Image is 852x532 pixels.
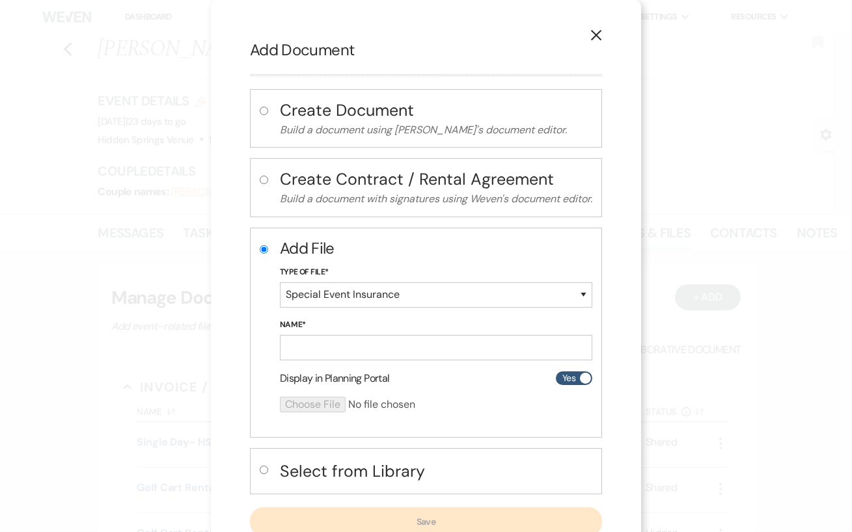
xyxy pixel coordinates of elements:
[280,99,592,139] button: Create DocumentBuild a document using [PERSON_NAME]'s document editor.
[280,460,592,483] h4: Select from Library
[280,318,592,332] label: Name*
[250,39,602,61] h2: Add Document
[280,458,592,485] button: Select from Library
[280,237,592,259] h2: Add File
[280,265,592,280] label: Type of File*
[562,370,575,386] span: Yes
[280,122,592,139] p: Build a document using [PERSON_NAME]'s document editor.
[280,168,592,191] h4: Create Contract / Rental Agreement
[280,191,592,207] p: Build a document with signatures using Weven's document editor.
[280,168,592,207] button: Create Contract / Rental AgreementBuild a document with signatures using Weven's document editor.
[280,371,592,386] div: Display in Planning Portal
[280,99,592,122] h4: Create Document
